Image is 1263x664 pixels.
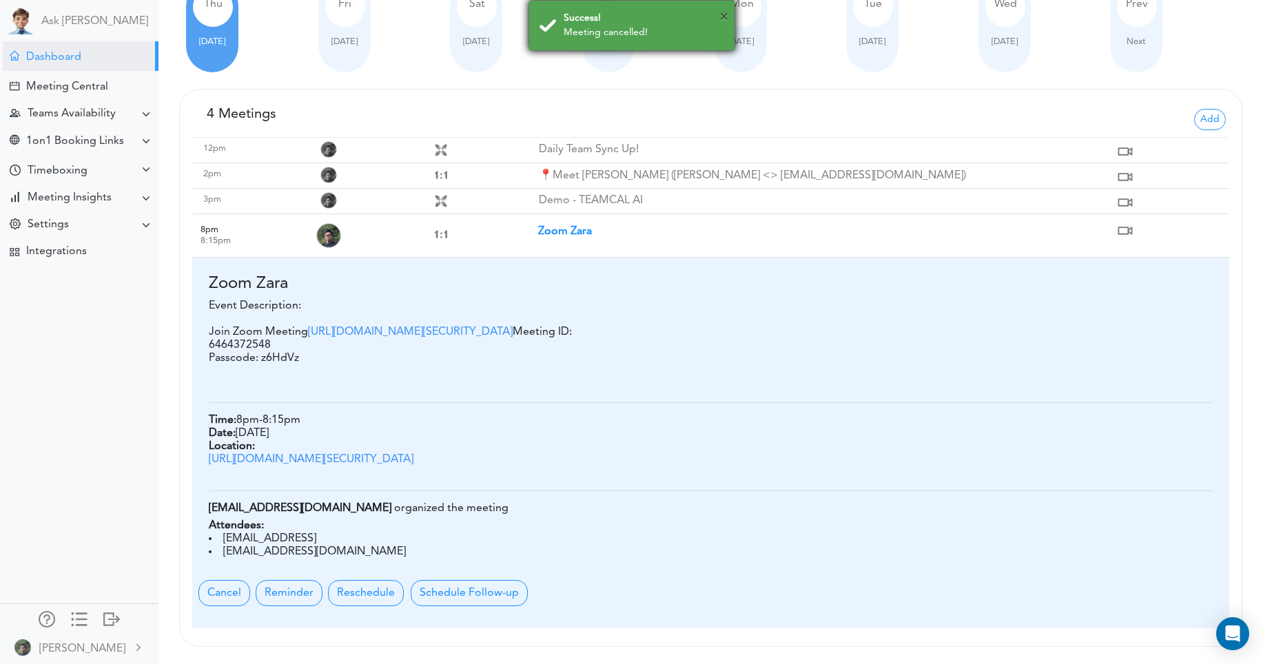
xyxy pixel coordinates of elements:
[203,144,226,153] span: 12pm
[1,632,157,663] a: [PERSON_NAME]
[209,415,236,426] b: Time:
[26,51,81,64] div: Dashboard
[209,274,1213,294] h4: Zoom Zara
[394,503,509,514] span: organized the meeting
[28,165,88,178] div: Timeboxing
[328,580,404,606] button: Reschedule
[316,223,341,248] img: Organizer Lanhui Chen
[263,415,300,426] span: 8:15pm
[71,611,88,630] a: Change side menu
[564,25,724,40] div: Meeting cancelled!
[1216,617,1249,650] div: Open Intercom Messenger
[538,226,592,237] strong: Zoom Zara
[10,51,19,61] div: Meeting Dashboard
[39,611,55,630] a: Manage Members and Externals
[320,192,337,209] img: Organizer Raj Lal
[10,135,19,148] div: Share Meeting Link
[28,107,116,121] div: Teams Availability
[1194,109,1226,130] span: Add Calendar
[192,258,1229,628] div: -
[209,532,1213,546] li: [EMAIL_ADDRESS]
[10,165,21,178] div: Time Your Goals
[1114,141,1136,163] img: https://us06web.zoom.us/j/6503929270?pwd=ib5uQR2S3FCPJwbgPwoLAQZUDK0A5A.1
[434,143,448,157] img: All Hands meeting with 10 attendees bhavi@teamcalendar.aihitashamehta.design@gmail.com,jagik22@gm...
[26,245,87,258] div: Integrations
[207,107,276,121] span: 4 Meetings
[209,326,622,365] div: Join Zoom Meeting Meeting ID: 6464372548 Passcode: z6HdVz
[28,191,112,205] div: Meeting Insights
[1114,166,1136,188] img: https://us05web.zoom.us/j/6464372548?pwd=ca8Z2vM5h6vYEHJWy2vvWjgbJXqC1p.1
[564,11,724,25] div: Success!
[1114,191,1136,214] img: https://us06web.zoom.us/j/6503929270?pwd=ib5uQR2S3FCPJwbgPwoLAQZUDK0A5A.1
[203,169,221,178] span: 2pm
[308,326,513,338] a: [URL][DOMAIN_NAME][SECURITY_DATA]
[539,143,1115,156] p: Daily Team Sync Up!
[256,580,322,606] span: Send a Reminder Message
[431,165,451,185] img: One on one with lanhuichen001@gmail.com
[103,611,120,625] div: Log out
[320,141,337,158] img: Organizer Raj Lal
[10,81,19,91] div: Create Meeting
[203,195,221,204] span: 3pm
[209,428,236,439] b: Date:
[236,415,259,426] span: 8pm
[209,546,1213,559] li: [EMAIL_ADDRESS][DOMAIN_NAME]
[431,225,451,244] img: One on one with raj@teamcalendar.ai
[209,520,264,531] b: Attendees:
[10,247,19,257] div: TEAMCAL AI Workflow Apps
[26,135,124,148] div: 1on1 Booking Links
[198,580,250,606] span: Cancel Meeting
[411,580,528,606] button: Schedule Follow-up
[539,194,1115,207] p: Demo - TEAMCAL AI
[320,167,337,183] img: Organizer Lanhui Chen
[539,168,1115,183] p: 📍Meet [PERSON_NAME] ([PERSON_NAME] <> [EMAIL_ADDRESS][DOMAIN_NAME])
[1114,220,1136,242] img: https://us05web.zoom.us/j/6464372548?pwd=ca8Z2vM5h6vYEHJWy2vvWjgbJXqC1p.1
[14,639,31,656] img: 9k=
[201,236,231,245] small: 8:15pm
[1194,112,1226,123] a: Add
[209,300,1213,313] div: Event Description:
[209,440,1213,453] b: Location:
[28,218,69,231] div: Settings
[719,7,728,28] button: ×
[201,225,218,234] span: 8pm
[209,454,413,465] a: [URL][DOMAIN_NAME][SECURITY_DATA]
[39,611,55,625] div: Manage Members and Externals
[236,428,269,439] span: [DATE]
[209,503,391,514] span: [EMAIL_ADDRESS][DOMAIN_NAME]
[26,81,108,94] div: Meeting Central
[39,641,125,657] div: [PERSON_NAME]
[434,194,448,208] img: All Hands meeting with 10 attendees bhavi@teamcalendar.aihitashamehta.design@gmail.com,jagik22@gm...
[71,611,88,625] div: Show only icons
